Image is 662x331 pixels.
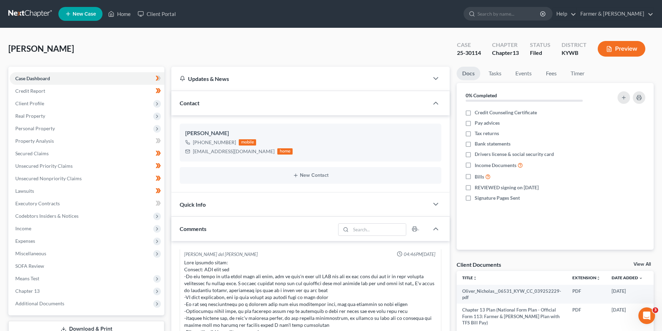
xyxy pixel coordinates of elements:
a: Executory Contracts [10,197,164,210]
div: Chapter [492,49,519,57]
span: Case Dashboard [15,75,50,81]
span: Credit Report [15,88,45,94]
span: Contact [180,100,199,106]
div: Case [457,41,481,49]
span: 13 [513,49,519,56]
span: Tax returns [475,130,499,137]
a: Timer [565,67,590,80]
span: Personal Property [15,125,55,131]
a: View All [634,262,651,267]
i: expand_more [639,276,643,280]
td: Oliver_Nicholas__06531_KYW_CC_039252229-pdf [457,285,567,304]
a: Date Added expand_more [612,275,643,280]
a: Home [105,8,134,20]
span: Property Analysis [15,138,54,144]
span: Means Test [15,275,39,281]
a: Credit Report [10,85,164,97]
div: [PERSON_NAME] del [PERSON_NAME] [184,251,258,258]
a: Titleunfold_more [462,275,477,280]
i: unfold_more [473,276,477,280]
div: [PHONE_NUMBER] [193,139,236,146]
td: [DATE] [606,304,648,329]
span: Drivers license & social security card [475,151,554,158]
span: Bills [475,173,484,180]
div: 25-30114 [457,49,481,57]
span: SOFA Review [15,263,44,269]
span: Unsecured Nonpriority Claims [15,175,82,181]
span: Unsecured Priority Claims [15,163,73,169]
span: Executory Contracts [15,200,60,206]
a: Docs [457,67,480,80]
td: PDF [567,304,606,329]
div: Chapter [492,41,519,49]
div: mobile [239,139,256,146]
span: Signature Pages Sent [475,195,520,201]
button: New Contact [185,173,436,178]
span: Comments [180,225,206,232]
a: Events [510,67,537,80]
a: Case Dashboard [10,72,164,85]
div: KYWB [562,49,587,57]
span: Income Documents [475,162,516,169]
span: Income [15,225,31,231]
td: [DATE] [606,285,648,304]
div: [PERSON_NAME] [185,129,436,138]
iframe: Intercom live chat [638,307,655,324]
span: Real Property [15,113,45,119]
span: Additional Documents [15,300,64,306]
span: Codebtors Insiders & Notices [15,213,79,219]
span: Chapter 13 [15,288,40,294]
a: SOFA Review [10,260,164,272]
span: Miscellaneous [15,250,46,256]
span: New Case [73,11,96,17]
span: Quick Info [180,201,206,208]
input: Search by name... [477,7,541,20]
span: 3 [653,307,658,313]
a: Farmer & [PERSON_NAME] [577,8,653,20]
div: Filed [530,49,550,57]
span: Lawsuits [15,188,34,194]
a: Extensionunfold_more [572,275,600,280]
a: Fees [540,67,562,80]
span: Client Profile [15,100,44,106]
a: Tasks [483,67,507,80]
a: Lawsuits [10,185,164,197]
span: Secured Claims [15,150,49,156]
span: REVIEWED signing on [DATE] [475,184,539,191]
input: Search... [351,224,406,235]
a: Client Portal [134,8,179,20]
a: Unsecured Nonpriority Claims [10,172,164,185]
div: home [277,148,293,155]
td: PDF [567,285,606,304]
strong: 0% Completed [466,92,497,98]
div: Updates & News [180,75,420,82]
div: Status [530,41,550,49]
a: Property Analysis [10,135,164,147]
span: Expenses [15,238,35,244]
span: Credit Counseling Certificate [475,109,537,116]
div: Client Documents [457,261,501,268]
a: Help [553,8,576,20]
a: Secured Claims [10,147,164,160]
span: [PERSON_NAME] [8,43,74,53]
div: District [562,41,587,49]
button: Preview [598,41,645,57]
span: Bank statements [475,140,510,147]
a: Unsecured Priority Claims [10,160,164,172]
i: unfold_more [596,276,600,280]
div: [EMAIL_ADDRESS][DOMAIN_NAME] [193,148,275,155]
span: 04:46PM[DATE] [404,251,435,258]
td: Chapter 13 Plan (National Form Plan - Official Form 113: Farmer & [PERSON_NAME] Plan with TFS Bil... [457,304,567,329]
span: Pay advices [475,119,500,126]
